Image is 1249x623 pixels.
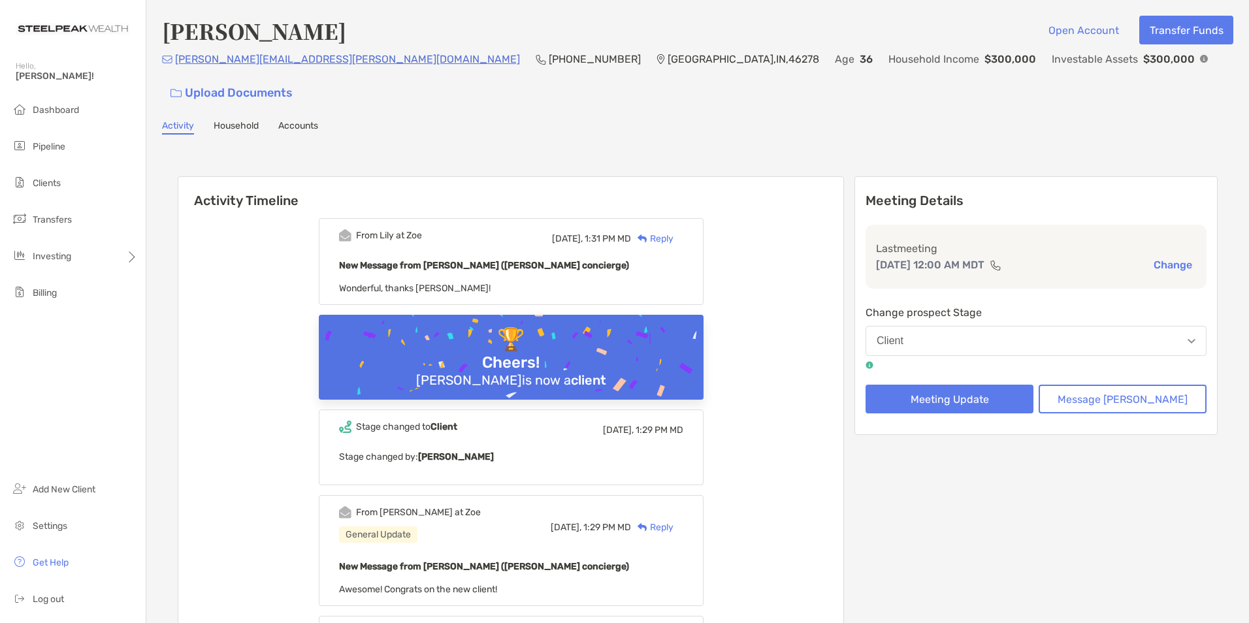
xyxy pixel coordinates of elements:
[12,211,27,227] img: transfers icon
[1052,51,1138,67] p: Investable Assets
[339,229,351,242] img: Event icon
[549,51,641,67] p: [PHONE_NUMBER]
[536,54,546,65] img: Phone Icon
[356,507,481,518] div: From [PERSON_NAME] at Zoe
[16,71,138,82] span: [PERSON_NAME]!
[876,257,984,273] p: [DATE] 12:00 AM MDT
[657,54,665,65] img: Location Icon
[356,421,457,432] div: Stage changed to
[12,590,27,606] img: logout icon
[990,260,1001,270] img: communication type
[888,51,979,67] p: Household Income
[631,232,673,246] div: Reply
[418,451,494,462] b: [PERSON_NAME]
[12,517,27,533] img: settings icon
[551,522,581,533] span: [DATE],
[876,240,1196,257] p: Last meeting
[33,214,72,225] span: Transfers
[1188,339,1195,343] img: Open dropdown arrow
[339,260,629,271] b: New Message from [PERSON_NAME] ([PERSON_NAME] concierge)
[33,104,79,116] span: Dashboard
[860,51,873,67] p: 36
[12,284,27,300] img: billing icon
[638,234,647,243] img: Reply icon
[162,16,346,46] h4: [PERSON_NAME]
[319,315,704,428] img: Confetti
[668,51,819,67] p: [GEOGRAPHIC_DATA] , IN , 46278
[12,174,27,190] img: clients icon
[12,248,27,263] img: investing icon
[603,424,634,436] span: [DATE],
[638,523,647,532] img: Reply icon
[356,230,422,241] div: From Lily at Zoe
[866,304,1207,321] p: Change prospect Stage
[492,327,530,353] div: 🏆
[278,120,318,135] a: Accounts
[339,526,417,543] div: General Update
[12,481,27,496] img: add_new_client icon
[33,287,57,298] span: Billing
[1150,258,1196,272] button: Change
[571,372,606,388] b: client
[162,120,194,135] a: Activity
[339,283,491,294] span: Wonderful, thanks [PERSON_NAME]!
[33,594,64,605] span: Log out
[339,584,497,595] span: Awesome! Congrats on the new client!
[162,56,172,63] img: Email Icon
[430,421,457,432] b: Client
[1200,55,1208,63] img: Info Icon
[33,178,61,189] span: Clients
[339,449,683,465] p: Stage changed by:
[583,522,631,533] span: 1:29 PM MD
[585,233,631,244] span: 1:31 PM MD
[411,372,611,388] div: [PERSON_NAME] is now a
[33,557,69,568] span: Get Help
[162,79,301,107] a: Upload Documents
[178,177,843,208] h6: Activity Timeline
[1143,51,1195,67] p: $300,000
[866,193,1207,209] p: Meeting Details
[866,385,1033,413] button: Meeting Update
[339,421,351,433] img: Event icon
[866,326,1207,356] button: Client
[339,561,629,572] b: New Message from [PERSON_NAME] ([PERSON_NAME] concierge)
[631,520,673,534] div: Reply
[33,251,71,262] span: Investing
[16,5,130,52] img: Zoe Logo
[835,51,854,67] p: Age
[12,554,27,569] img: get-help icon
[877,335,903,347] div: Client
[636,424,683,436] span: 1:29 PM MD
[552,233,583,244] span: [DATE],
[1038,16,1129,44] button: Open Account
[477,353,545,372] div: Cheers!
[170,89,182,98] img: button icon
[12,138,27,153] img: pipeline icon
[33,484,95,495] span: Add New Client
[339,506,351,519] img: Event icon
[1039,385,1207,413] button: Message [PERSON_NAME]
[33,141,65,152] span: Pipeline
[12,101,27,117] img: dashboard icon
[175,51,520,67] p: [PERSON_NAME][EMAIL_ADDRESS][PERSON_NAME][DOMAIN_NAME]
[33,520,67,532] span: Settings
[1139,16,1233,44] button: Transfer Funds
[984,51,1036,67] p: $300,000
[214,120,259,135] a: Household
[866,361,873,369] img: tooltip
